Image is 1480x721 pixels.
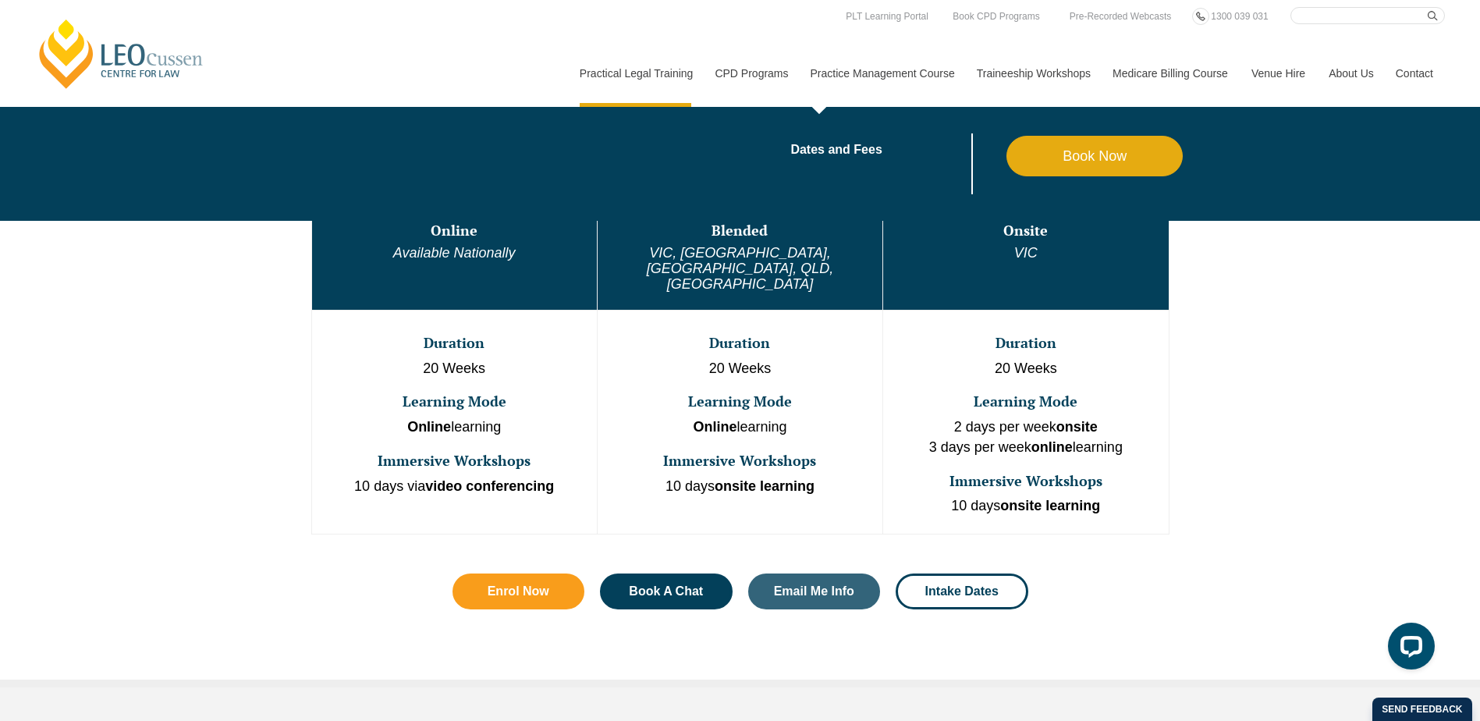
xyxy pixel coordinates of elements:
[693,419,736,435] strong: Online
[425,478,554,494] strong: video conferencing
[896,574,1028,609] a: Intake Dates
[599,359,881,379] p: 20 Weeks
[599,223,881,239] h3: Blended
[1384,40,1445,107] a: Contact
[1240,40,1317,107] a: Venue Hire
[842,8,932,25] a: PLT Learning Portal
[1101,40,1240,107] a: Medicare Billing Course
[774,585,854,598] span: Email Me Info
[885,336,1166,351] h3: Duration
[1006,136,1184,176] a: Book Now
[314,223,595,239] h3: Online
[647,245,833,292] em: VIC, [GEOGRAPHIC_DATA], [GEOGRAPHIC_DATA], QLD, [GEOGRAPHIC_DATA]
[599,336,881,351] h3: Duration
[965,40,1101,107] a: Traineeship Workshops
[1014,245,1038,261] em: VIC
[453,574,585,609] a: Enrol Now
[35,17,208,91] a: [PERSON_NAME] Centre for Law
[790,144,1006,156] a: Dates and Fees
[1000,498,1100,513] strong: onsite learning
[885,496,1166,517] p: 10 days
[314,477,595,497] p: 10 days via
[885,417,1166,457] p: 2 days per week 3 days per week learning
[599,477,881,497] p: 10 days
[599,417,881,438] p: learning
[1211,11,1268,22] span: 1300 039 031
[1066,8,1176,25] a: Pre-Recorded Webcasts
[314,417,595,438] p: learning
[1056,419,1098,435] strong: onsite
[314,359,595,379] p: 20 Weeks
[314,336,595,351] h3: Duration
[314,453,595,469] h3: Immersive Workshops
[885,474,1166,489] h3: Immersive Workshops
[629,585,703,598] span: Book A Chat
[600,574,733,609] a: Book A Chat
[949,8,1043,25] a: Book CPD Programs
[488,585,549,598] span: Enrol Now
[925,585,999,598] span: Intake Dates
[703,40,798,107] a: CPD Programs
[715,478,815,494] strong: onsite learning
[885,223,1166,239] h3: Onsite
[1317,40,1384,107] a: About Us
[1375,616,1441,682] iframe: LiveChat chat widget
[799,40,965,107] a: Practice Management Course
[393,245,516,261] em: Available Nationally
[568,40,704,107] a: Practical Legal Training
[314,394,595,410] h3: Learning Mode
[1031,439,1073,455] strong: online
[885,359,1166,379] p: 20 Weeks
[885,394,1166,410] h3: Learning Mode
[599,394,881,410] h3: Learning Mode
[407,419,451,435] strong: Online
[748,574,881,609] a: Email Me Info
[599,453,881,469] h3: Immersive Workshops
[1207,8,1272,25] a: 1300 039 031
